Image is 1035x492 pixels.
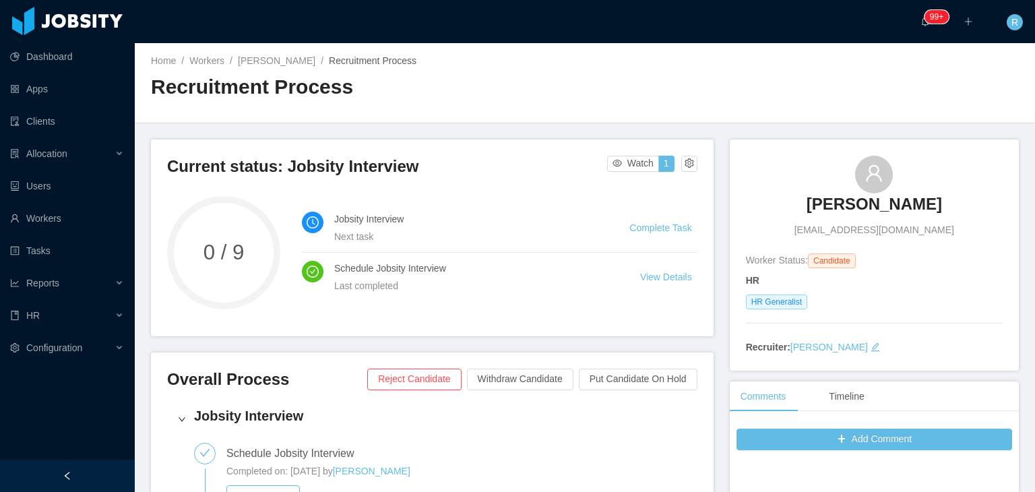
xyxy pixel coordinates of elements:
i: icon: book [10,311,20,320]
button: Reject Candidate [367,369,461,390]
h3: Current status: Jobsity Interview [167,156,607,177]
span: Configuration [26,342,82,353]
i: icon: check-circle [307,266,319,278]
i: icon: line-chart [10,278,20,288]
a: icon: appstoreApps [10,75,124,102]
span: / [321,55,323,66]
span: Candidate [808,253,856,268]
i: icon: user [865,164,883,183]
h4: Jobsity Interview [194,406,687,425]
span: Allocation [26,148,67,159]
button: Withdraw Candidate [467,369,573,390]
a: Home [151,55,176,66]
span: R [1011,14,1018,30]
i: icon: plus [964,17,973,26]
h3: [PERSON_NAME] [807,193,942,215]
span: HR [26,310,40,321]
strong: Recruiter: [746,342,790,352]
a: icon: auditClients [10,108,124,135]
i: icon: solution [10,149,20,158]
div: Next task [334,229,597,244]
a: Complete Task [629,222,691,233]
i: icon: setting [10,343,20,352]
i: icon: clock-circle [307,216,319,228]
span: / [230,55,232,66]
a: View Details [640,272,692,282]
a: [PERSON_NAME] [238,55,315,66]
span: / [181,55,184,66]
button: icon: plusAdd Comment [736,429,1012,450]
span: Completed on: [DATE] by [226,466,333,476]
div: icon: rightJobsity Interview [167,398,697,440]
h2: Recruitment Process [151,73,585,101]
button: icon: setting [681,156,697,172]
a: icon: profileTasks [10,237,124,264]
div: Schedule Jobsity Interview [226,443,365,464]
a: [PERSON_NAME] [790,342,868,352]
i: icon: bell [920,17,930,26]
strong: HR [746,275,759,286]
sup: 239 [924,10,949,24]
span: [EMAIL_ADDRESS][DOMAIN_NAME] [794,223,954,237]
button: icon: eyeWatch [607,156,659,172]
span: HR Generalist [746,295,807,309]
a: icon: userWorkers [10,205,124,232]
button: Put Candidate On Hold [579,369,697,390]
h4: Jobsity Interview [334,212,597,226]
div: Last completed [334,278,608,293]
h4: Schedule Jobsity Interview [334,261,608,276]
a: icon: pie-chartDashboard [10,43,124,70]
i: icon: check [199,448,210,458]
a: Workers [189,55,224,66]
a: icon: robotUsers [10,173,124,199]
div: Comments [730,381,797,412]
i: icon: right [178,415,186,423]
div: Timeline [818,381,875,412]
a: [PERSON_NAME] [333,466,410,476]
button: 1 [658,156,675,172]
span: Reports [26,278,59,288]
h3: Overall Process [167,369,367,390]
i: icon: edit [871,342,880,352]
span: 0 / 9 [167,242,280,263]
span: Recruitment Process [329,55,416,66]
a: [PERSON_NAME] [807,193,942,223]
span: Worker Status: [746,255,808,266]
